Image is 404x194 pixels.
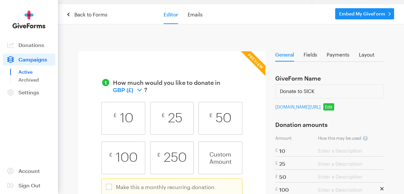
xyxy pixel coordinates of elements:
a: Embed My GiveForm [335,8,394,19]
a: Active [18,68,55,76]
a: Settings [3,86,55,98]
span: Account [18,168,40,174]
span: £ [275,160,278,166]
a: Donations [3,39,55,51]
a: Editor [164,12,178,18]
a: Layout [359,52,374,61]
span: £ [157,152,160,158]
a: Edit [323,103,334,110]
span: £ [114,112,117,118]
a: Sign Out [3,180,55,191]
span: ? [363,136,368,141]
span: 50 [216,111,231,125]
span: 100 [116,151,138,164]
input: Enter a Description [318,161,379,166]
a: General [275,52,294,61]
span: Custom Amount [199,142,242,174]
a: Account [3,165,55,177]
a: Emails [188,12,202,18]
a: Campaigns [3,54,55,65]
input: Enter a Description [318,174,379,180]
span: £ [275,148,278,153]
a: [DOMAIN_NAME][URL] [275,104,321,109]
span: 250 [164,151,187,164]
a: Archived [18,76,55,84]
span: 25 [168,111,182,125]
span: Campaigns [18,56,47,62]
span: Donations [18,42,44,48]
span: Sign Out [18,182,40,188]
span: £ [275,174,278,179]
a: Back to Forms [68,12,107,18]
span: Settings [18,89,39,95]
span: £ [162,112,165,118]
img: GiveForms [13,11,45,29]
span: £ [275,186,278,192]
p: How this may be used [275,136,384,141]
span: 10 [120,111,133,125]
span: Make this a monthly recurring donation [116,184,214,190]
h3: Donation amounts [275,122,328,128]
a: Fields [304,52,317,61]
input: Enter a Description [318,187,379,192]
span: How much would you like to donate in [113,79,220,86]
a: Payments [327,52,349,61]
span: £ [209,112,212,118]
input: Enter a Description [318,148,379,154]
span: £ [109,152,112,158]
span: 1 [102,79,109,86]
p: Amount [275,136,318,140]
span: ? [143,86,147,93]
h3: GiveForm Name [275,75,321,81]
